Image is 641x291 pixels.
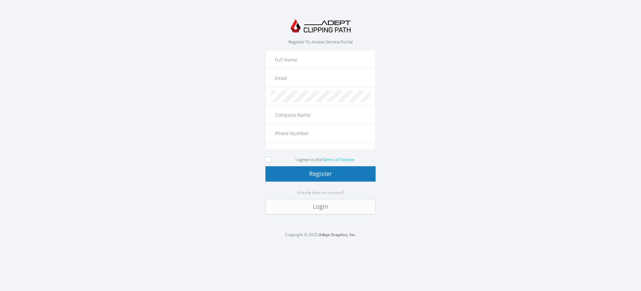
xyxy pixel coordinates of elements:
a: Terms of Service [322,157,354,163]
small: Already have an account? [297,190,344,195]
label: I agree to the [295,157,354,163]
img: Adept Graphics [290,19,351,32]
input: Company Name [271,109,370,120]
input: Full Name [271,54,370,65]
a: Adept Graphics, Inc. [319,232,356,237]
span: Register To Access Service Portal [288,39,353,45]
button: Register [265,166,376,182]
a: Login [265,199,376,214]
small: Copyright © 2025, [285,232,356,237]
input: Phone Number [271,127,370,139]
input: Email [271,72,370,84]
